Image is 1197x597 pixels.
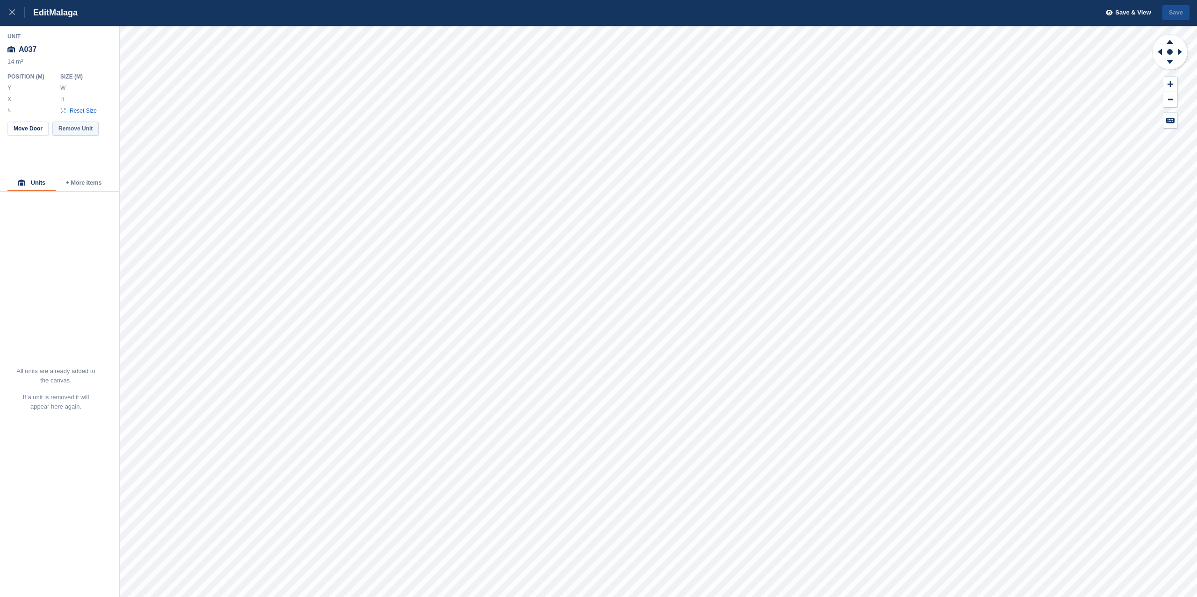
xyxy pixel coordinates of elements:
[7,84,12,92] label: Y
[7,73,53,80] div: Position ( M )
[1101,5,1151,21] button: Save & View
[25,7,78,18] div: Edit Malaga
[1162,5,1190,21] button: Save
[69,107,97,115] span: Reset Size
[16,367,96,385] p: All units are already added to the canvas.
[7,33,112,40] div: Unit
[7,41,112,58] div: A037
[1163,92,1177,108] button: Zoom Out
[8,108,12,112] img: angle-icn.0ed2eb85.svg
[16,393,96,411] p: If a unit is removed it will appear here again.
[60,84,65,92] label: W
[60,73,101,80] div: Size ( M )
[1163,77,1177,92] button: Zoom In
[7,58,112,70] div: 14 m²
[56,175,112,191] button: + More Items
[7,95,12,103] label: X
[7,175,56,191] button: Units
[60,95,65,103] label: H
[7,122,49,136] button: Move Door
[52,122,99,136] button: Remove Unit
[1163,113,1177,128] button: Keyboard Shortcuts
[1115,8,1151,17] span: Save & View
